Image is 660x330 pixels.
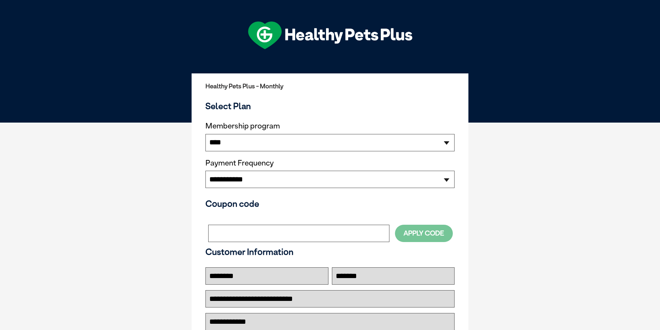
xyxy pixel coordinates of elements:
label: Payment Frequency [205,159,274,168]
button: Apply Code [395,225,453,242]
h3: Customer Information [205,247,455,257]
h3: Select Plan [205,101,455,111]
img: hpp-logo-landscape-green-white.png [248,21,412,49]
h3: Coupon code [205,198,455,209]
h2: Healthy Pets Plus - Monthly [205,83,455,90]
label: Membership program [205,122,455,131]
